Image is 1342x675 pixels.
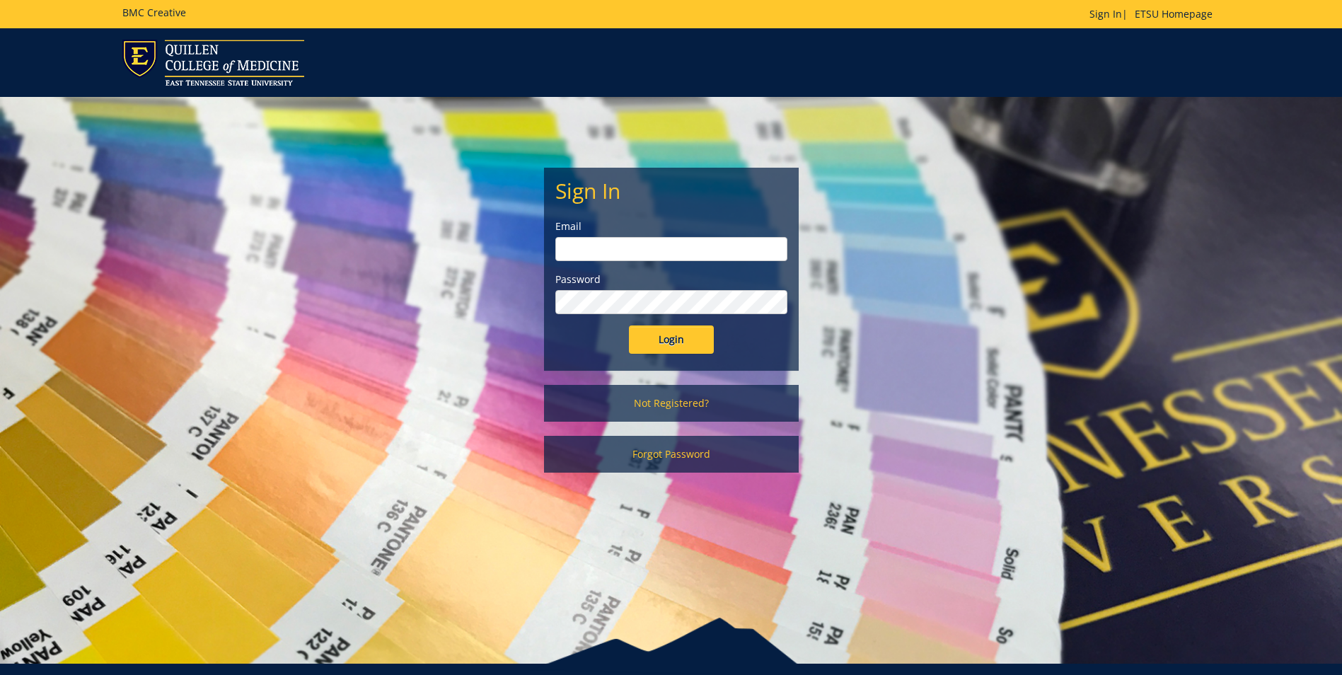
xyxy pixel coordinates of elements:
[1089,7,1220,21] p: |
[122,7,186,18] h5: BMC Creative
[544,436,799,473] a: Forgot Password
[629,325,714,354] input: Login
[555,272,787,287] label: Password
[1128,7,1220,21] a: ETSU Homepage
[555,219,787,233] label: Email
[122,40,304,86] img: ETSU logo
[544,385,799,422] a: Not Registered?
[555,179,787,202] h2: Sign In
[1089,7,1122,21] a: Sign In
